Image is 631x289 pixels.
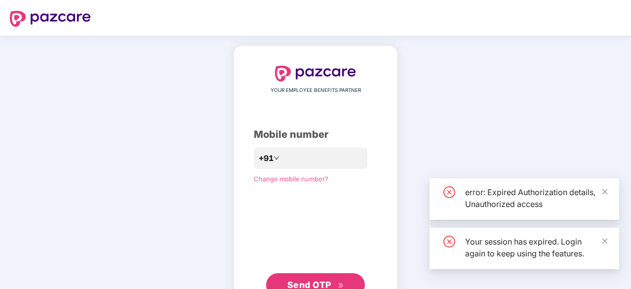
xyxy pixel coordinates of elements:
div: error: Expired Authorization details, Unauthorized access [465,186,607,210]
span: down [274,155,279,161]
img: logo [10,11,91,27]
span: close [601,238,608,245]
span: double-right [338,283,344,289]
div: Your session has expired. Login again to keep using the features. [465,236,607,259]
span: YOUR EMPLOYEE BENEFITS PARTNER [271,86,361,94]
span: close-circle [443,186,455,198]
div: Mobile number [254,127,377,142]
span: close-circle [443,236,455,248]
img: logo [275,66,356,82]
span: +91 [259,152,274,165]
span: close [601,188,608,195]
a: Change mobile number? [254,175,328,183]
